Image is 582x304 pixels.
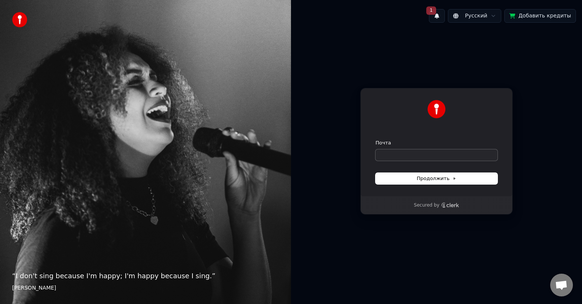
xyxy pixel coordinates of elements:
[429,9,445,23] button: 1
[12,271,279,281] p: “ I don't sing because I'm happy; I'm happy because I sing. ”
[12,12,27,27] img: youka
[441,202,459,208] a: Clerk logo
[417,175,457,182] span: Продолжить
[427,100,446,118] img: Youka
[12,284,279,292] footer: [PERSON_NAME]
[414,202,439,208] p: Secured by
[375,139,391,146] label: Почта
[426,6,436,15] span: 1
[375,173,498,184] button: Продолжить
[550,274,573,296] a: Открытый чат
[504,9,576,23] button: Добавить кредиты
